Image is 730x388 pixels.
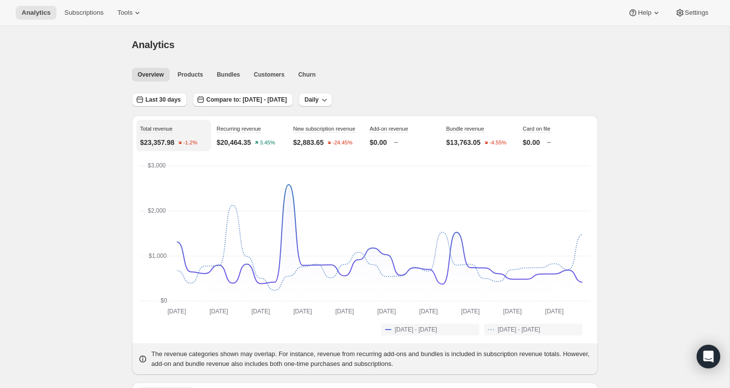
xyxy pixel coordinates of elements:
text: -1.2% [183,140,197,146]
text: [DATE] [293,308,312,315]
span: Churn [298,71,315,79]
span: Bundle revenue [446,126,484,132]
span: Daily [305,96,319,104]
div: Open Intercom Messenger [697,345,720,368]
span: [DATE] - [DATE] [498,326,540,333]
text: $0 [160,297,167,304]
span: Help [638,9,651,17]
span: Analytics [132,39,175,50]
span: Total revenue [140,126,173,132]
span: Last 30 days [146,96,181,104]
text: $2,000 [148,207,166,214]
span: Tools [117,9,132,17]
text: 3.45% [260,140,275,146]
p: The revenue categories shown may overlap. For instance, revenue from recurring add-ons and bundle... [152,349,592,369]
p: $13,763.05 [446,138,481,147]
text: -4.55% [489,140,506,146]
button: Analytics [16,6,56,20]
span: Products [178,71,203,79]
button: [DATE] - [DATE] [484,324,582,335]
span: Customers [254,71,285,79]
span: Bundles [217,71,240,79]
span: Analytics [22,9,51,17]
button: Compare to: [DATE] - [DATE] [193,93,293,107]
text: $1,000 [149,252,167,259]
span: Card on file [523,126,550,132]
span: Overview [138,71,164,79]
p: $2,883.65 [293,138,324,147]
p: $0.00 [523,138,540,147]
text: $3,000 [148,162,166,169]
text: [DATE] [503,308,521,315]
span: Subscriptions [64,9,104,17]
button: Tools [111,6,148,20]
text: [DATE] [209,308,228,315]
button: Settings [669,6,714,20]
text: -24.45% [332,140,352,146]
span: New subscription revenue [293,126,356,132]
button: Last 30 days [132,93,187,107]
p: $23,357.98 [140,138,175,147]
text: [DATE] [545,308,564,315]
text: [DATE] [251,308,270,315]
span: [DATE] - [DATE] [395,326,437,333]
button: Subscriptions [58,6,109,20]
button: Help [622,6,667,20]
span: Add-on revenue [370,126,408,132]
text: [DATE] [167,308,186,315]
text: [DATE] [335,308,354,315]
span: Compare to: [DATE] - [DATE] [207,96,287,104]
button: Daily [299,93,333,107]
text: [DATE] [377,308,396,315]
text: [DATE] [419,308,438,315]
text: [DATE] [461,308,480,315]
span: Settings [685,9,708,17]
p: $0.00 [370,138,387,147]
p: $20,464.35 [217,138,251,147]
span: Recurring revenue [217,126,261,132]
button: [DATE] - [DATE] [381,324,479,335]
